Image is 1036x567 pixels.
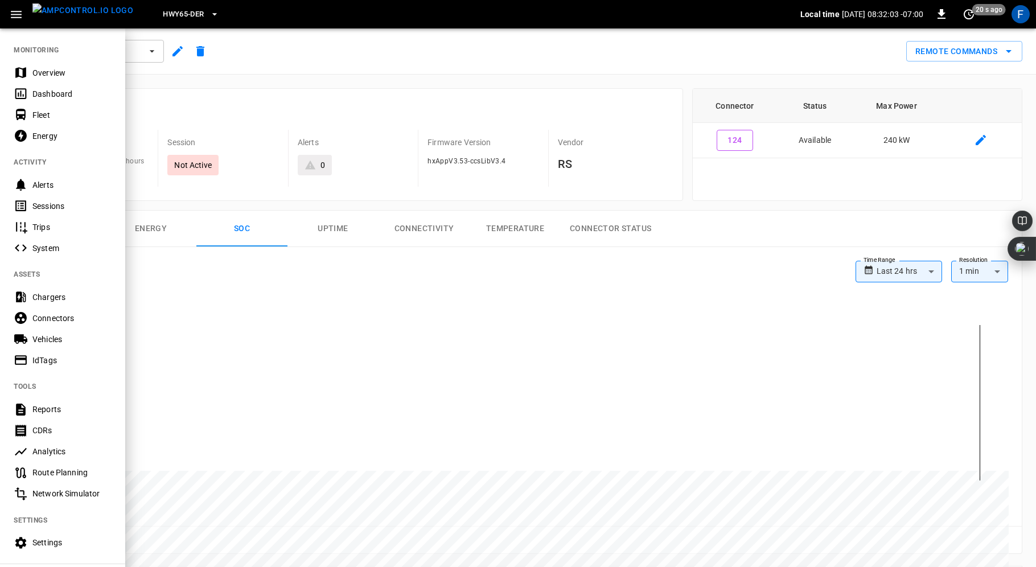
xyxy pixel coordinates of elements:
[32,488,112,499] div: Network Simulator
[32,467,112,478] div: Route Planning
[32,200,112,212] div: Sessions
[32,130,112,142] div: Energy
[32,425,112,436] div: CDRs
[800,9,840,20] p: Local time
[32,537,112,548] div: Settings
[32,446,112,457] div: Analytics
[32,243,112,254] div: System
[972,4,1006,15] span: 20 s ago
[32,3,133,18] img: ampcontrol.io logo
[1012,5,1030,23] div: profile-icon
[32,313,112,324] div: Connectors
[960,5,978,23] button: set refresh interval
[32,109,112,121] div: Fleet
[32,291,112,303] div: Chargers
[32,355,112,366] div: IdTags
[32,67,112,79] div: Overview
[32,179,112,191] div: Alerts
[32,334,112,345] div: Vehicles
[163,8,204,21] span: HWY65-DER
[32,221,112,233] div: Trips
[842,9,923,20] p: [DATE] 08:32:03 -07:00
[32,404,112,415] div: Reports
[32,88,112,100] div: Dashboard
